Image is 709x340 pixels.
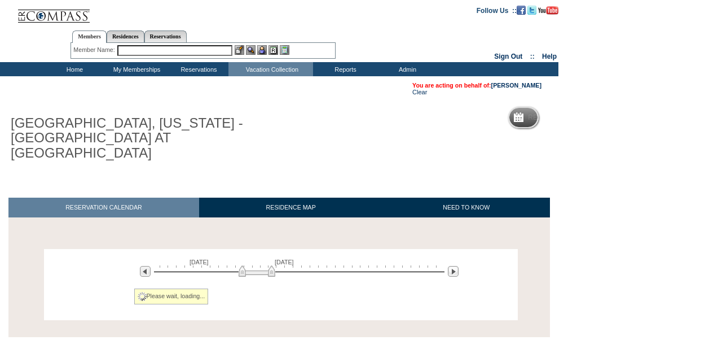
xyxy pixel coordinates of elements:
img: Next [448,266,459,277]
td: Admin [375,62,437,76]
a: Members [72,30,107,43]
img: b_edit.gif [235,45,244,55]
td: Follow Us :: [477,6,517,15]
div: Please wait, loading... [134,289,209,304]
a: [PERSON_NAME] [491,82,541,89]
img: View [246,45,256,55]
a: Reservations [144,30,187,42]
span: [DATE] [190,259,209,265]
span: [DATE] [275,259,294,265]
h5: Reservation Calendar [528,114,614,121]
img: Impersonate [257,45,267,55]
a: Residences [107,30,144,42]
img: Subscribe to our YouTube Channel [538,6,558,15]
td: Vacation Collection [228,62,313,76]
a: Become our fan on Facebook [517,6,526,13]
td: Home [42,62,104,76]
span: :: [530,53,535,60]
a: RESIDENCE MAP [199,198,383,217]
a: Subscribe to our YouTube Channel [538,6,558,13]
a: Help [542,53,557,60]
td: My Memberships [104,62,166,76]
td: Reservations [166,62,228,76]
h1: [GEOGRAPHIC_DATA], [US_STATE] - [GEOGRAPHIC_DATA] AT [GEOGRAPHIC_DATA] [8,114,261,163]
a: RESERVATION CALENDAR [8,198,199,217]
img: Become our fan on Facebook [517,6,526,15]
img: spinner2.gif [138,292,147,301]
img: Follow us on Twitter [527,6,536,15]
a: NEED TO KNOW [382,198,550,217]
a: Follow us on Twitter [527,6,536,13]
img: Reservations [268,45,278,55]
td: Reports [313,62,375,76]
img: Previous [140,266,151,277]
span: You are acting on behalf of: [412,82,541,89]
div: Member Name: [73,45,117,55]
img: b_calculator.gif [280,45,289,55]
a: Sign Out [494,53,522,60]
a: Clear [412,89,427,95]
